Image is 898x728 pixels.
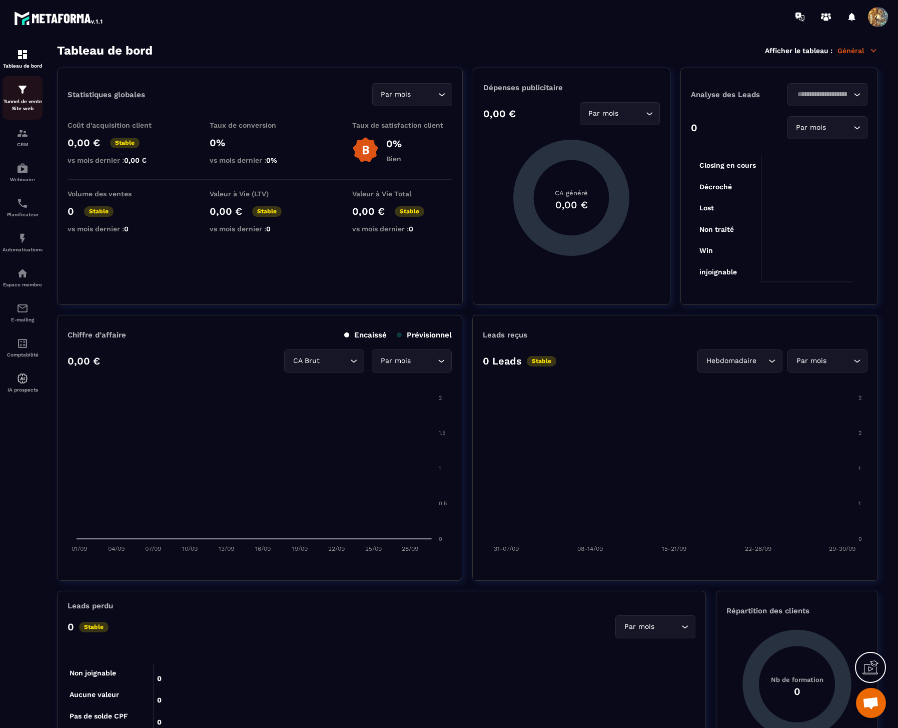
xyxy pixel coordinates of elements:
tspan: 16/09 [255,545,271,552]
span: Hebdomadaire [704,355,758,367]
tspan: Lost [699,204,714,212]
div: Search for option [697,349,782,373]
a: automationsautomationsAutomatisations [3,225,43,260]
input: Search for option [794,89,851,100]
span: 0 [266,225,271,233]
span: CA Brut [291,355,322,367]
p: 0% [386,138,402,150]
tspan: 2 [439,395,442,401]
p: Afficher le tableau : [765,47,832,55]
tspan: 25/09 [365,545,382,552]
span: Par mois [622,621,656,632]
p: Volume des ventes [68,190,168,198]
tspan: Pas de solde CPF [70,712,128,720]
p: Webinaire [3,177,43,182]
a: accountantaccountantComptabilité [3,330,43,365]
input: Search for option [322,355,348,367]
p: Statistiques globales [68,90,145,99]
p: vs mois dernier : [210,225,310,233]
img: formation [17,127,29,139]
tspan: injoignable [699,268,737,276]
input: Search for option [621,108,643,119]
a: schedulerschedulerPlanificateur [3,190,43,225]
p: Leads reçus [483,330,527,339]
a: emailemailE-mailing [3,295,43,330]
tspan: 01/09 [72,545,87,552]
tspan: 29-30/09 [829,545,855,552]
p: Valeur à Vie (LTV) [210,190,310,198]
p: Dépenses publicitaire [483,83,660,92]
p: Analyse des Leads [691,90,779,99]
tspan: 1 [858,500,860,507]
span: Par mois [794,355,828,367]
a: automationsautomationsEspace membre [3,260,43,295]
tspan: 1 [439,465,441,472]
tspan: Aucune valeur [70,690,119,698]
p: vs mois dernier : [68,225,168,233]
img: automations [17,232,29,244]
p: Général [837,46,878,55]
div: Search for option [787,349,867,373]
p: Stable [79,622,109,632]
p: Stable [252,206,282,217]
p: Tableau de bord [3,63,43,69]
p: 0,00 € [210,205,242,217]
tspan: 2 [858,395,861,401]
input: Search for option [656,621,679,632]
p: Taux de satisfaction client [352,121,452,129]
div: Search for option [615,615,695,638]
div: Search for option [787,83,867,106]
p: Tunnel de vente Site web [3,98,43,112]
img: email [17,302,29,314]
p: E-mailing [3,317,43,322]
p: Stable [110,138,140,148]
p: 0 [691,122,697,134]
p: Encaissé [344,330,387,339]
tspan: Non traité [699,225,734,233]
p: 0,00 € [352,205,385,217]
p: vs mois dernier : [352,225,452,233]
tspan: Closing en cours [699,161,756,170]
p: Automatisations [3,247,43,252]
tspan: 04/09 [108,545,125,552]
div: Search for option [372,349,452,373]
tspan: 0 [858,536,862,542]
a: formationformationTableau de bord [3,41,43,76]
tspan: Non joignable [70,669,116,677]
tspan: 1 [858,465,860,472]
p: 0 Leads [483,355,522,367]
img: automations [17,267,29,279]
p: vs mois dernier : [210,156,310,164]
p: Comptabilité [3,352,43,357]
p: vs mois dernier : [68,156,168,164]
img: formation [17,84,29,96]
span: 0 [124,225,129,233]
tspan: 19/09 [292,545,308,552]
p: IA prospects [3,387,43,393]
span: Par mois [586,108,621,119]
div: Search for option [787,116,867,139]
p: 0,00 € [68,355,100,367]
div: Open chat [856,688,886,718]
img: scheduler [17,197,29,209]
span: Par mois [378,355,413,367]
p: Planificateur [3,212,43,217]
p: Espace membre [3,282,43,287]
img: accountant [17,337,29,349]
p: Coût d'acquisition client [68,121,168,129]
p: Valeur à Vie Total [352,190,452,198]
tspan: 10/09 [182,545,198,552]
p: Stable [527,356,556,367]
img: logo [14,9,104,27]
img: b-badge-o.b3b20ee6.svg [352,137,379,163]
tspan: Win [699,246,713,254]
p: 0,00 € [68,137,100,149]
tspan: 31-07/09 [494,545,519,552]
tspan: 28/09 [402,545,418,552]
tspan: Décroché [699,183,732,191]
a: formationformationCRM [3,120,43,155]
tspan: 1.5 [439,430,445,436]
p: 0 [68,621,74,633]
tspan: 13/09 [219,545,234,552]
p: Bien [386,155,402,163]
